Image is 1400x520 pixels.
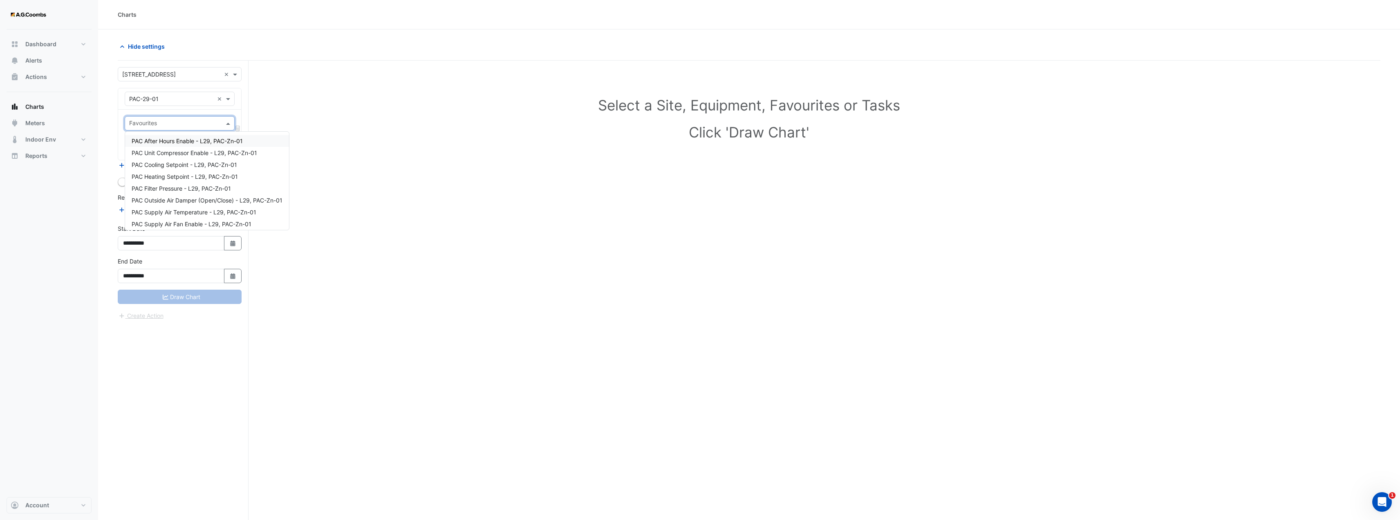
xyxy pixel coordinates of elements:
[125,131,289,230] ng-dropdown-panel: Options list
[25,501,49,509] span: Account
[224,70,231,79] span: Clear
[132,209,256,216] span: PAC Supply Air Temperature - L29, PAC-Zn-01
[118,205,179,214] button: Add Reference Line
[7,115,92,131] button: Meters
[25,135,56,144] span: Indoor Env
[132,161,237,168] span: PAC Cooling Setpoint - L29, PAC-Zn-01
[7,52,92,69] button: Alerts
[132,173,238,180] span: PAC Heating Setpoint - L29, PAC-Zn-01
[7,99,92,115] button: Charts
[25,73,47,81] span: Actions
[7,497,92,513] button: Account
[10,7,47,23] img: Company Logo
[11,73,19,81] app-icon: Actions
[118,39,170,54] button: Hide settings
[128,119,157,129] div: Favourites
[132,221,251,227] span: PAC Supply Air Fan Enable - L29, PAC-Zn-01
[7,148,92,164] button: Reports
[132,185,231,192] span: PAC Filter Pressure - L29, PAC-Zn-01
[25,152,47,160] span: Reports
[11,119,19,127] app-icon: Meters
[11,152,19,160] app-icon: Reports
[229,240,237,247] fa-icon: Select Date
[7,69,92,85] button: Actions
[229,272,237,279] fa-icon: Select Date
[118,224,145,233] label: Start Date
[11,103,19,111] app-icon: Charts
[11,135,19,144] app-icon: Indoor Env
[118,10,137,19] div: Charts
[11,56,19,65] app-icon: Alerts
[25,56,42,65] span: Alerts
[118,193,161,202] label: Reference Lines
[25,119,45,127] span: Meters
[136,124,1362,141] h1: Click 'Draw Chart'
[132,197,282,204] span: PAC Outside Air Damper (Open/Close) - L29, PAC-Zn-01
[217,95,224,103] span: Clear
[132,137,243,144] span: PAC After Hours Enable - L29, PAC-Zn-01
[25,40,56,48] span: Dashboard
[136,97,1362,114] h1: Select a Site, Equipment, Favourites or Tasks
[128,42,165,51] span: Hide settings
[7,36,92,52] button: Dashboard
[1372,492,1392,512] iframe: Intercom live chat
[1389,492,1396,499] span: 1
[132,149,257,156] span: PAC Unit Compressor Enable - L29, PAC-Zn-01
[7,131,92,148] button: Indoor Env
[234,125,242,132] span: Choose Function
[118,311,164,318] app-escalated-ticket-create-button: Please correct errors first
[118,257,142,266] label: End Date
[11,40,19,48] app-icon: Dashboard
[25,103,44,111] span: Charts
[118,161,167,170] button: Add Equipment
